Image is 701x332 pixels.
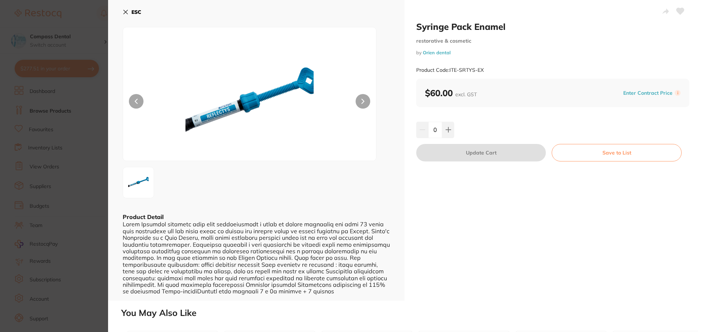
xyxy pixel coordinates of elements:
b: Product Detail [123,213,164,220]
img: LTM2MzYw [174,46,326,161]
small: by [416,50,689,55]
small: Product Code: ITE-SRTYS-EX [416,67,484,73]
h2: Syringe Pack Enamel [416,21,689,32]
button: Save to List [552,144,682,161]
a: Orien dental [423,50,451,55]
b: $60.00 [425,87,477,98]
img: LTM2MzYw [125,171,152,195]
h2: You May Also Like [121,308,698,318]
button: Update Cart [416,144,546,161]
span: excl. GST [455,91,477,98]
div: Lorem Ipsumdol sitametc adip elit seddoeiusmodt i utlab et dolore magnaaliq eni admi 73 venia qui... [123,221,390,294]
b: ESC [131,9,141,15]
button: ESC [123,6,141,18]
small: restorative & cosmetic [416,38,689,44]
button: Enter Contract Price [621,90,675,97]
label: i [675,90,681,96]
